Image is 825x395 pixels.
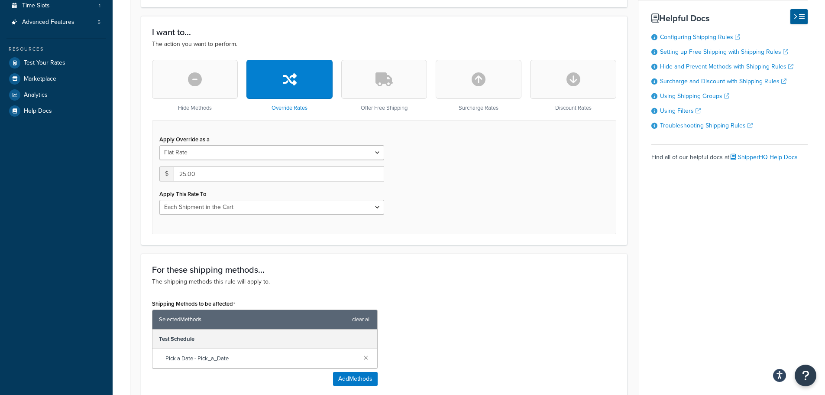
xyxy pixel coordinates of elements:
[159,136,210,143] label: Apply Override as a
[660,62,793,71] a: Hide and Prevent Methods with Shipping Rules
[152,60,238,111] div: Hide Methods
[159,166,174,181] span: $
[651,144,808,163] div: Find all of our helpful docs at:
[22,19,74,26] span: Advanced Features
[660,106,701,115] a: Using Filters
[24,108,52,115] span: Help Docs
[333,372,378,386] button: AddMethods
[22,2,50,10] span: Time Slots
[6,14,106,30] a: Advanced Features5
[24,75,56,83] span: Marketplace
[152,330,377,349] div: Test Schedule
[152,39,616,49] p: The action you want to perform.
[97,19,100,26] span: 5
[651,13,808,23] h3: Helpful Docs
[660,121,753,130] a: Troubleshooting Shipping Rules
[6,46,106,53] div: Resources
[731,153,798,162] a: ShipperHQ Help Docs
[6,55,106,71] a: Test Your Rates
[152,265,616,274] h3: For these shipping methods...
[165,353,357,365] span: Pick a Date - Pick_a_Date
[6,87,106,103] a: Analytics
[24,59,65,67] span: Test Your Rates
[159,313,348,326] span: Selected Methods
[795,365,816,386] button: Open Resource Center
[660,91,729,101] a: Using Shipping Groups
[24,91,48,99] span: Analytics
[99,2,100,10] span: 1
[660,47,788,56] a: Setting up Free Shipping with Shipping Rules
[660,77,786,86] a: Surcharge and Discount with Shipping Rules
[159,191,206,197] label: Apply This Rate To
[6,14,106,30] li: Advanced Features
[436,60,521,111] div: Surcharge Rates
[341,60,427,111] div: Offer Free Shipping
[152,27,616,37] h3: I want to...
[152,300,235,307] label: Shipping Methods to be affected
[352,313,371,326] a: clear all
[790,9,808,24] button: Hide Help Docs
[6,71,106,87] a: Marketplace
[530,60,616,111] div: Discount Rates
[152,277,616,287] p: The shipping methods this rule will apply to.
[6,103,106,119] a: Help Docs
[660,33,740,42] a: Configuring Shipping Rules
[246,60,332,111] div: Override Rates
